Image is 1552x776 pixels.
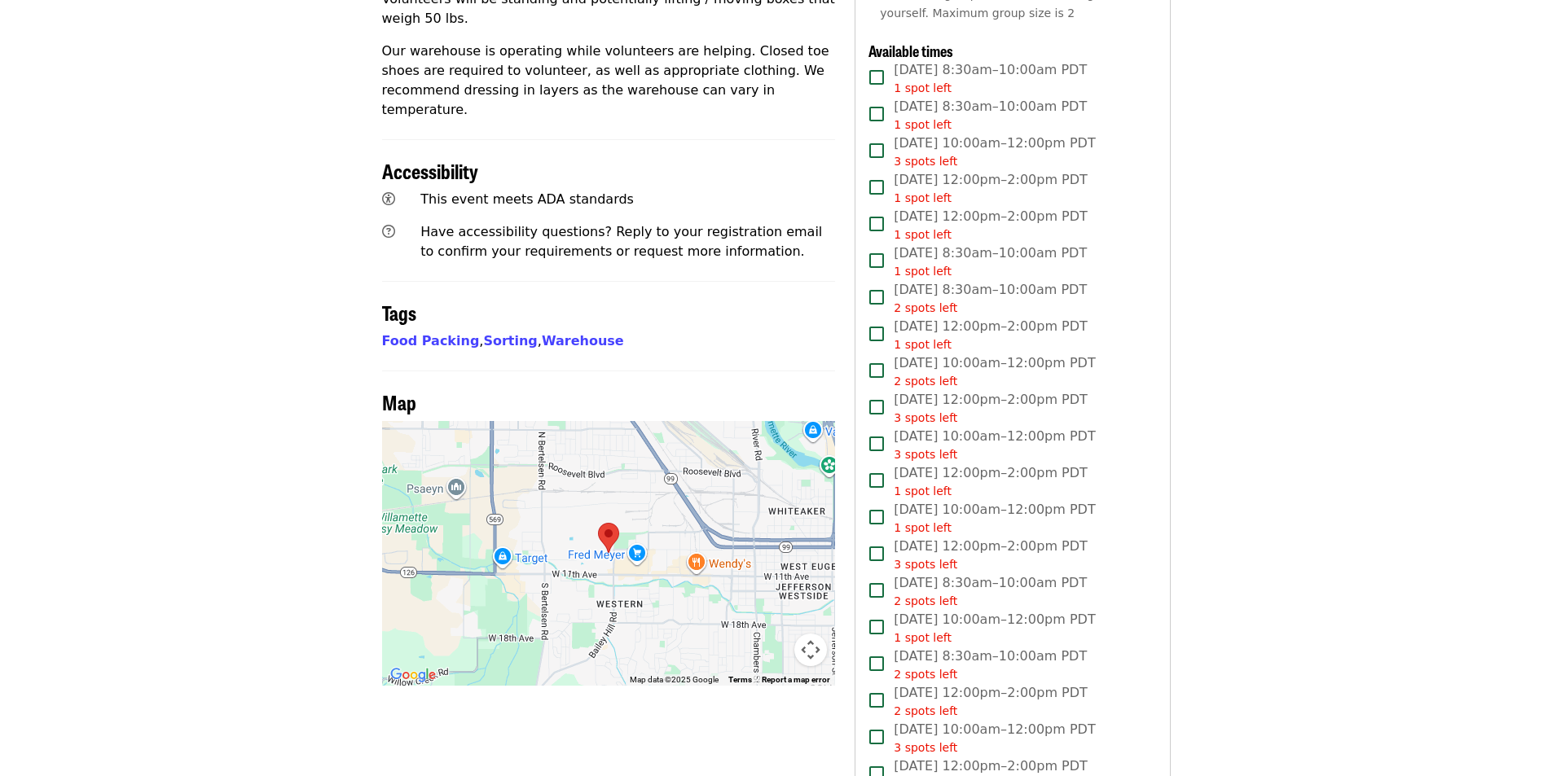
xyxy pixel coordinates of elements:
[894,155,957,168] span: 3 spots left
[894,741,957,754] span: 3 spots left
[382,388,416,416] span: Map
[894,118,952,131] span: 1 spot left
[894,280,1087,317] span: [DATE] 8:30am–10:00am PDT
[894,500,1095,537] span: [DATE] 10:00am–12:00pm PDT
[382,191,395,207] i: universal-access icon
[894,427,1095,463] span: [DATE] 10:00am–12:00pm PDT
[894,353,1095,390] span: [DATE] 10:00am–12:00pm PDT
[894,301,957,314] span: 2 spots left
[382,156,478,185] span: Accessibility
[894,704,957,717] span: 2 spots left
[728,675,752,684] a: Terms (opens in new tab)
[382,224,395,239] i: question-circle icon
[894,60,1087,97] span: [DATE] 8:30am–10:00am PDT
[894,668,957,681] span: 2 spots left
[894,484,952,498] span: 1 spot left
[894,228,952,241] span: 1 spot left
[894,375,957,388] span: 2 spots left
[894,683,1088,720] span: [DATE] 12:00pm–2:00pm PDT
[894,207,1088,243] span: [DATE] 12:00pm–2:00pm PDT
[894,594,957,607] span: 2 spots left
[894,647,1087,683] span: [DATE] 8:30am–10:00am PDT
[894,191,952,204] span: 1 spot left
[894,521,952,534] span: 1 spot left
[420,191,634,207] span: This event meets ADA standards
[868,40,953,61] span: Available times
[382,42,836,120] p: Our warehouse is operating while volunteers are helping. Closed toe shoes are required to volunte...
[894,537,1088,573] span: [DATE] 12:00pm–2:00pm PDT
[483,333,537,349] a: Sorting
[630,675,719,684] span: Map data ©2025 Google
[894,97,1087,134] span: [DATE] 8:30am–10:00am PDT
[894,411,957,424] span: 3 spots left
[894,243,1087,280] span: [DATE] 8:30am–10:00am PDT
[894,338,952,351] span: 1 spot left
[894,81,952,94] span: 1 spot left
[386,664,440,686] a: Open this area in Google Maps (opens a new window)
[542,333,624,349] a: Warehouse
[894,720,1095,756] span: [DATE] 10:00am–12:00pm PDT
[894,265,952,278] span: 1 spot left
[420,224,822,259] span: Have accessibility questions? Reply to your registration email to confirm your requirements or re...
[894,610,1095,647] span: [DATE] 10:00am–12:00pm PDT
[382,333,484,349] span: ,
[386,664,440,686] img: Google
[794,634,827,666] button: Map camera controls
[762,675,830,684] a: Report a map error
[894,390,1088,427] span: [DATE] 12:00pm–2:00pm PDT
[382,298,416,327] span: Tags
[894,134,1095,170] span: [DATE] 10:00am–12:00pm PDT
[894,170,1088,207] span: [DATE] 12:00pm–2:00pm PDT
[894,573,1087,610] span: [DATE] 8:30am–10:00am PDT
[894,448,957,461] span: 3 spots left
[382,333,480,349] a: Food Packing
[894,631,952,644] span: 1 spot left
[894,317,1088,353] span: [DATE] 12:00pm–2:00pm PDT
[483,333,541,349] span: ,
[894,558,957,571] span: 3 spots left
[894,463,1088,500] span: [DATE] 12:00pm–2:00pm PDT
